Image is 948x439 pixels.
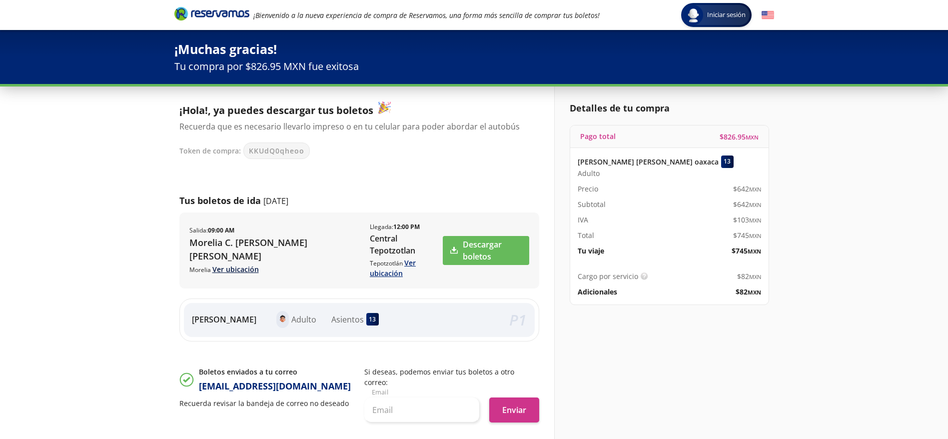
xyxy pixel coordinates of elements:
p: [DATE] [263,195,288,207]
span: $ 826.95 [720,131,759,142]
small: MXN [749,232,761,239]
div: 13 [366,313,379,325]
p: [EMAIL_ADDRESS][DOMAIN_NAME] [199,379,351,393]
p: Recuerda revisar la bandeja de correo no deseado [179,398,354,408]
p: Subtotal [578,199,606,209]
p: Llegada : [370,222,420,231]
a: Descargar boletos [443,236,529,265]
p: ¡Hola!, ya puedes descargar tus boletos [179,101,529,118]
span: $ 745 [733,230,761,240]
p: Tu compra por $826.95 MXN fue exitosa [174,59,774,74]
p: Si deseas, podemos enviar tus boletos a otro correo: [364,366,539,387]
p: Morelia C. [PERSON_NAME] [PERSON_NAME] [189,236,360,263]
i: Brand Logo [174,6,249,21]
em: P 1 [509,309,527,330]
p: Central Tepotzotlan [370,232,442,256]
span: $ 103 [733,214,761,225]
button: Enviar [489,397,539,422]
a: Ver ubicación [212,264,259,274]
a: Brand Logo [174,6,249,24]
p: Detalles de tu compra [570,101,769,115]
em: ¡Bienvenido a la nueva experiencia de compra de Reservamos, una forma más sencilla de comprar tus... [253,10,600,20]
b: 09:00 AM [208,226,234,234]
p: [PERSON_NAME] [192,313,256,325]
div: 13 [721,155,734,168]
p: Tepotzotlán [370,257,442,278]
p: Adulto [291,313,316,325]
small: MXN [748,247,761,255]
button: English [762,9,774,21]
small: MXN [748,288,761,296]
small: MXN [746,133,759,141]
p: Precio [578,183,598,194]
p: Tus boletos de ida [179,194,261,207]
a: Ver ubicación [370,258,416,278]
p: Cargo por servicio [578,271,638,281]
small: MXN [749,185,761,193]
p: ¡Muchas gracias! [174,40,774,59]
p: Salida : [189,226,234,235]
b: 12:00 PM [393,222,420,231]
p: Pago total [580,131,616,141]
span: Adulto [578,168,600,178]
p: Boletos enviados a tu correo [199,366,351,377]
p: Tu viaje [578,245,604,256]
span: $ 82 [736,286,761,297]
p: Total [578,230,594,240]
span: $ 642 [733,183,761,194]
span: $ 745 [732,245,761,256]
small: MXN [749,201,761,208]
p: Recuerda que es necesario llevarlo impreso o en tu celular para poder abordar el autobús [179,120,529,132]
small: MXN [749,216,761,224]
span: $ 642 [733,199,761,209]
input: Email [364,397,479,422]
p: IVA [578,214,588,225]
p: Asientos [331,313,364,325]
span: $ 82 [737,271,761,281]
p: [PERSON_NAME] [PERSON_NAME] oaxaca [578,156,719,167]
p: Adicionales [578,286,617,297]
span: Iniciar sesión [703,10,750,20]
small: MXN [749,273,761,280]
p: Token de compra: [179,145,241,156]
span: KKUdQ0qheoo [249,145,304,156]
p: Morelia [189,264,360,274]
